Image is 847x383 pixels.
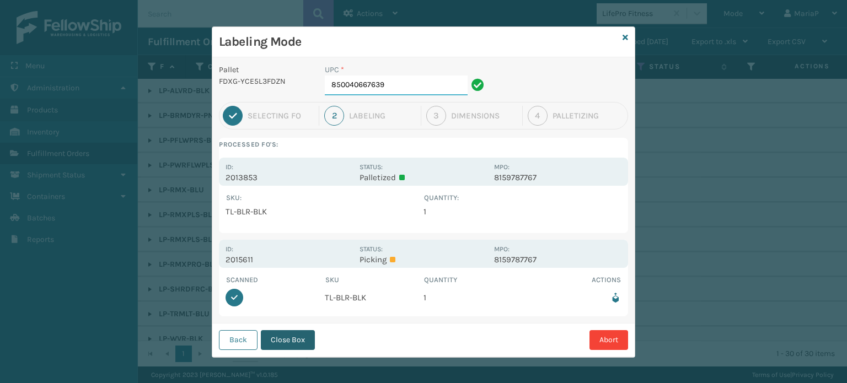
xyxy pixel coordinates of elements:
[219,330,258,350] button: Back
[226,163,233,171] label: Id:
[219,75,312,87] p: FDXG-YCE5L3FDZN
[553,111,624,121] div: Palletizing
[451,111,517,121] div: Dimensions
[226,274,325,285] th: Scanned
[325,274,424,285] th: SKU
[248,111,314,121] div: Selecting FO
[324,106,344,126] div: 2
[219,138,628,151] label: Processed FO's:
[426,106,446,126] div: 3
[325,285,424,310] td: TL-BLR-BLK
[261,330,315,350] button: Close Box
[360,172,487,182] p: Palletized
[423,203,621,220] td: 1
[528,106,548,126] div: 4
[223,106,243,126] div: 1
[226,245,233,253] label: Id:
[360,255,487,265] p: Picking
[219,64,312,75] p: Pallet
[423,192,621,203] th: Quantity :
[494,172,621,182] p: 8159787767
[349,111,415,121] div: Labeling
[423,274,523,285] th: Quantity
[219,34,618,50] h3: Labeling Mode
[494,245,510,253] label: MPO:
[494,255,621,265] p: 8159787767
[494,163,510,171] label: MPO:
[360,245,383,253] label: Status:
[226,172,353,182] p: 2013853
[523,274,622,285] th: Actions
[589,330,628,350] button: Abort
[423,285,523,310] td: 1
[325,64,344,75] label: UPC
[226,203,423,220] td: TL-BLR-BLK
[360,163,383,171] label: Status:
[523,285,622,310] td: Remove from box
[226,255,353,265] p: 2015611
[226,192,423,203] th: SKU :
